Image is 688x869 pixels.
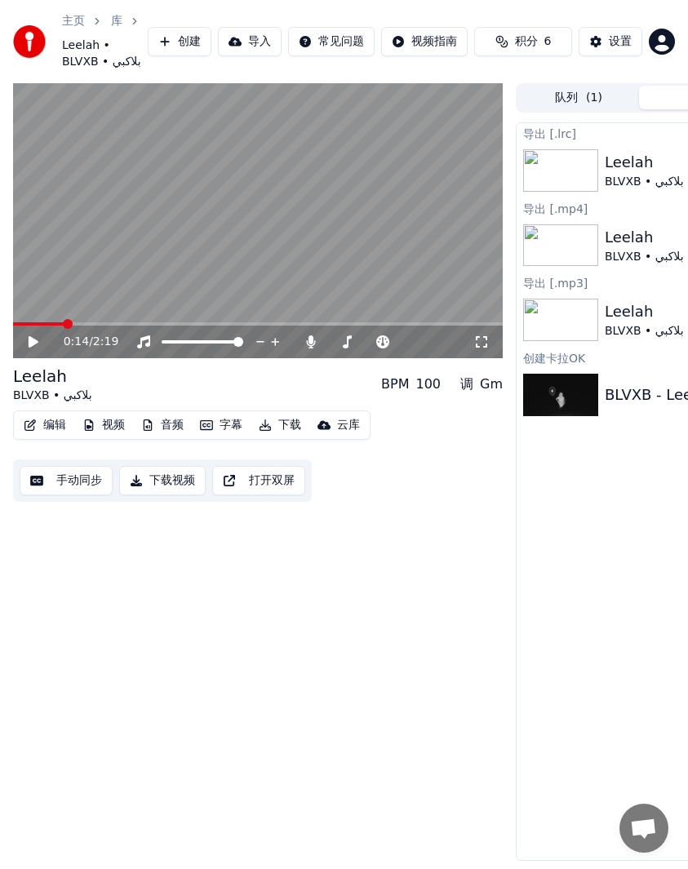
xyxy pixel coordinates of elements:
div: 设置 [609,33,632,50]
div: BLVXB • بلاكبي [605,249,684,265]
button: 设置 [579,27,642,56]
button: 编辑 [17,414,73,437]
button: 打开双屏 [212,466,305,495]
div: 云库 [337,417,360,433]
span: ( 1 ) [586,90,602,106]
button: 视频指南 [381,27,468,56]
button: 视频 [76,414,131,437]
div: Leelah [13,365,92,388]
img: youka [13,25,46,58]
nav: breadcrumb [62,13,148,70]
div: 100 [415,375,441,394]
a: 库 [111,13,122,29]
button: 手动同步 [20,466,113,495]
a: 主页 [62,13,85,29]
div: Leelah [605,226,684,249]
div: Leelah [605,151,684,174]
span: 0:14 [64,334,89,350]
button: 导入 [218,27,282,56]
span: 2:19 [93,334,118,350]
button: 音频 [135,414,190,437]
button: 队列 [518,86,639,109]
span: 积分 [515,33,538,50]
div: Leelah [605,300,684,323]
button: 创建 [148,27,211,56]
div: Gm [480,375,503,394]
a: 开放式聊天 [619,804,668,853]
div: BLVXB • بلاكبي [605,174,684,190]
div: BPM [381,375,409,394]
div: BLVXB • بلاكبي [605,323,684,339]
button: 常见问题 [288,27,375,56]
span: Leelah • BLVXB • بلاكبي [62,38,148,70]
span: 6 [544,33,552,50]
button: 下载视频 [119,466,206,495]
div: BLVXB • بلاكبي [13,388,92,404]
button: 字幕 [193,414,249,437]
div: 调 [460,375,473,394]
button: 下载 [252,414,308,437]
div: / [64,334,103,350]
button: 积分6 [474,27,572,56]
